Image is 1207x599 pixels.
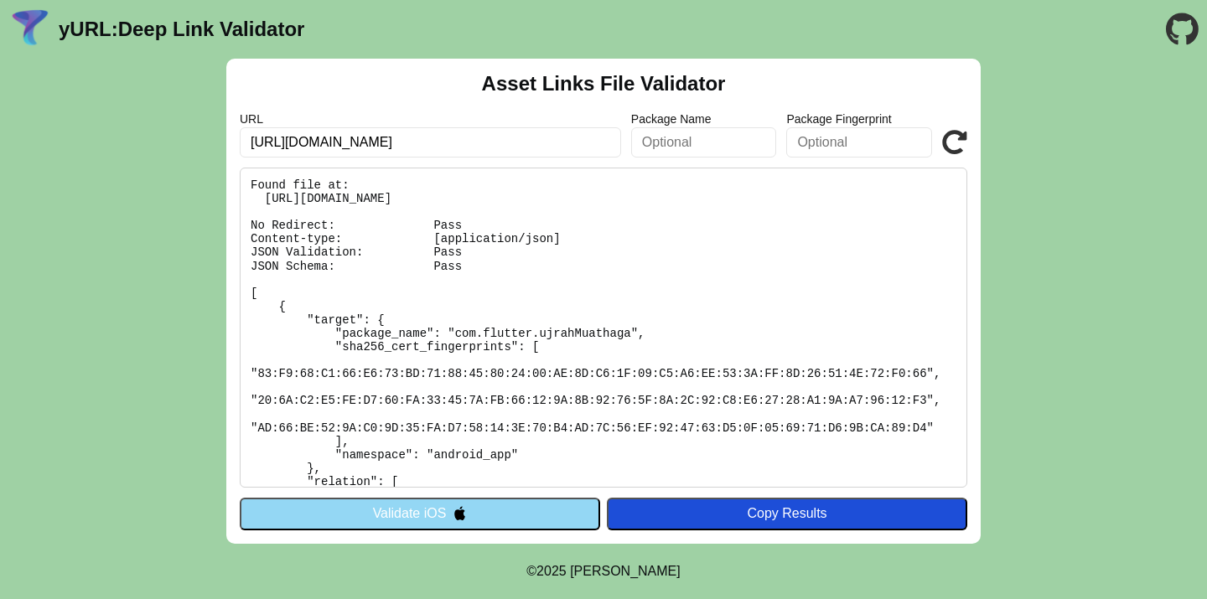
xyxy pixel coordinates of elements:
[240,112,621,126] label: URL
[631,112,777,126] label: Package Name
[570,564,681,578] a: Michael Ibragimchayev's Personal Site
[526,544,680,599] footer: ©
[631,127,777,157] input: Optional
[786,112,932,126] label: Package Fingerprint
[453,506,467,520] img: appleIcon.svg
[536,564,567,578] span: 2025
[615,506,959,521] div: Copy Results
[786,127,932,157] input: Optional
[8,8,52,51] img: yURL Logo
[59,18,304,41] a: yURL:Deep Link Validator
[240,168,967,488] pre: Found file at: [URL][DOMAIN_NAME] No Redirect: Pass Content-type: [application/json] JSON Validat...
[240,498,600,529] button: Validate iOS
[240,127,621,157] input: Required
[482,72,726,96] h2: Asset Links File Validator
[607,498,967,529] button: Copy Results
